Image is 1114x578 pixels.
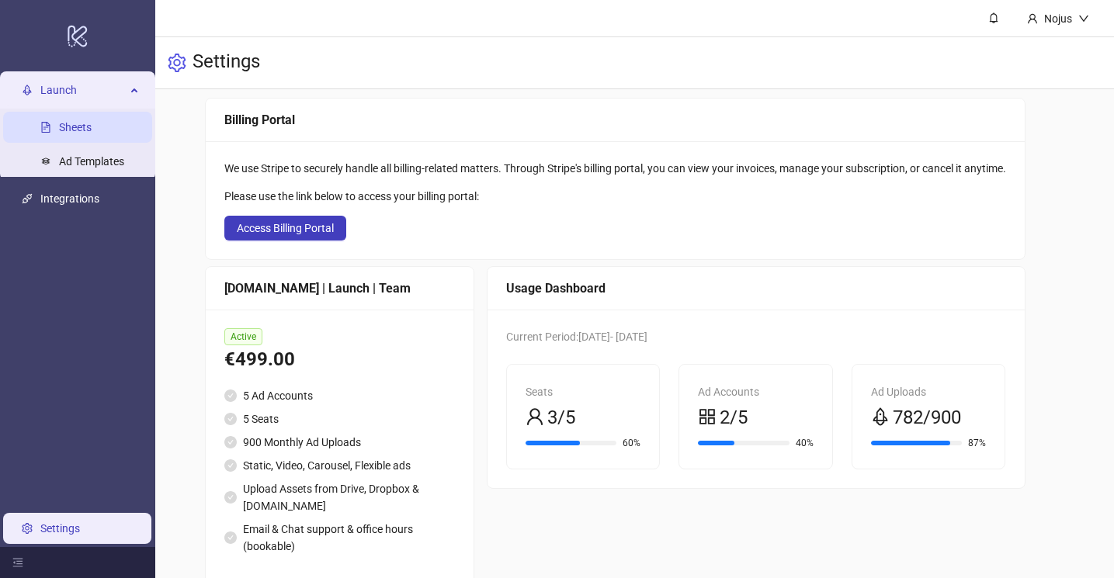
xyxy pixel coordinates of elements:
[698,383,814,400] div: Ad Accounts
[224,389,237,402] span: check-circle
[22,85,33,95] span: rocket
[59,155,124,168] a: Ad Templates
[224,279,455,298] div: [DOMAIN_NAME] | Launch | Team
[40,522,80,535] a: Settings
[224,480,455,514] li: Upload Assets from Drive, Dropbox & [DOMAIN_NAME]
[12,557,23,568] span: menu-fold
[547,403,575,433] span: 3/5
[988,12,999,23] span: bell
[224,110,1006,130] div: Billing Portal
[796,438,814,448] span: 40%
[526,407,544,426] span: user
[168,54,186,72] span: setting
[193,50,260,76] h3: Settings
[720,403,748,433] span: 2/5
[871,383,987,400] div: Ad Uploads
[968,438,986,448] span: 87%
[224,387,455,404] li: 5 Ad Accounts
[1078,13,1089,24] span: down
[224,160,1006,177] div: We use Stripe to securely handle all billing-related matters. Through Stripe's billing portal, yo...
[224,457,455,474] li: Static, Video, Carousel, Flexible ads
[224,216,346,241] button: Access Billing Portal
[224,188,1006,205] div: Please use the link below to access your billing portal:
[871,407,890,426] span: rocket
[526,383,641,400] div: Seats
[224,345,455,375] div: €499.00
[1038,10,1078,27] div: Nojus
[506,279,1006,298] div: Usage Dashboard
[506,331,647,343] span: Current Period: [DATE] - [DATE]
[224,436,237,448] span: check-circle
[224,531,237,544] span: check-circle
[623,438,640,448] span: 60%
[224,413,237,425] span: check-circle
[224,521,455,555] li: Email & Chat support & office hours (bookable)
[224,459,237,472] span: check-circle
[224,410,455,427] li: 5 Seats
[893,403,961,433] span: 782/900
[40,192,99,205] a: Integrations
[237,222,334,234] span: Access Billing Portal
[224,491,237,504] span: check-circle
[698,407,717,426] span: appstore
[59,121,92,133] a: Sheets
[224,434,455,451] li: 900 Monthly Ad Uploads
[40,74,126,106] span: Launch
[1027,13,1038,24] span: user
[224,328,262,345] span: Active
